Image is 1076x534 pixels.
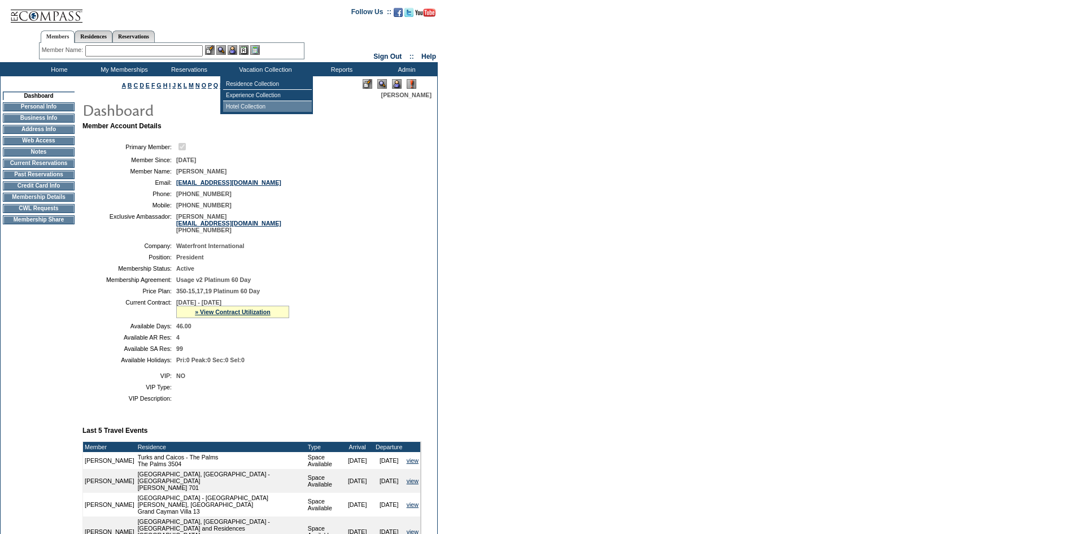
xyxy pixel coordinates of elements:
[404,8,413,17] img: Follow us on Twitter
[195,309,271,315] a: » View Contract Utilization
[87,254,172,261] td: Position:
[3,204,75,213] td: CWL Requests
[176,357,245,363] span: Pri:0 Peak:0 Sec:0 Sel:0
[394,8,403,17] img: Become our fan on Facebook
[122,82,126,89] a: A
[392,79,402,89] img: Impersonate
[75,31,112,42] a: Residences
[146,82,150,89] a: E
[3,181,75,190] td: Credit Card Info
[87,372,172,379] td: VIP:
[176,288,260,294] span: 350-15,17,19 Platinum 60 Day
[176,179,281,186] a: [EMAIL_ADDRESS][DOMAIN_NAME]
[176,157,196,163] span: [DATE]
[87,345,172,352] td: Available SA Res:
[3,102,75,111] td: Personal Info
[3,136,75,145] td: Web Access
[223,90,312,101] td: Experience Collection
[306,493,342,516] td: Space Available
[136,442,306,452] td: Residence
[342,493,373,516] td: [DATE]
[205,45,215,55] img: b_edit.gif
[176,202,232,209] span: [PHONE_NUMBER]
[228,45,237,55] img: Impersonate
[373,493,405,516] td: [DATE]
[82,98,308,121] img: pgTtlDashboard.gif
[163,82,168,89] a: H
[176,345,183,352] span: 99
[373,452,405,469] td: [DATE]
[87,242,172,249] td: Company:
[373,53,402,60] a: Sign Out
[176,213,281,233] span: [PERSON_NAME] [PHONE_NUMBER]
[151,82,155,89] a: F
[176,242,244,249] span: Waterfront International
[3,92,75,100] td: Dashboard
[189,82,194,89] a: M
[214,82,218,89] a: Q
[363,79,372,89] img: Edit Mode
[306,452,342,469] td: Space Available
[87,357,172,363] td: Available Holidays:
[415,8,435,17] img: Subscribe to our YouTube Channel
[3,215,75,224] td: Membership Share
[407,79,416,89] img: Log Concern/Member Elevation
[184,82,187,89] a: L
[82,122,162,130] b: Member Account Details
[208,82,212,89] a: P
[156,82,161,89] a: G
[342,442,373,452] td: Arrival
[176,299,221,306] span: [DATE] - [DATE]
[381,92,432,98] span: [PERSON_NAME]
[306,469,342,493] td: Space Available
[176,334,180,341] span: 4
[83,452,136,469] td: [PERSON_NAME]
[87,323,172,329] td: Available Days:
[140,82,144,89] a: D
[3,193,75,202] td: Membership Details
[136,469,306,493] td: [GEOGRAPHIC_DATA], [GEOGRAPHIC_DATA] - [GEOGRAPHIC_DATA] [PERSON_NAME] 701
[133,82,138,89] a: C
[373,62,438,76] td: Admin
[342,469,373,493] td: [DATE]
[421,53,436,60] a: Help
[306,442,342,452] td: Type
[87,384,172,390] td: VIP Type:
[87,334,172,341] td: Available AR Res:
[373,469,405,493] td: [DATE]
[176,254,204,261] span: President
[41,31,75,43] a: Members
[112,31,155,42] a: Reservations
[87,276,172,283] td: Membership Agreement:
[220,62,308,76] td: Vacation Collection
[223,79,312,90] td: Residence Collection
[90,62,155,76] td: My Memberships
[87,141,172,152] td: Primary Member:
[169,82,171,89] a: I
[25,62,90,76] td: Home
[82,427,147,435] b: Last 5 Travel Events
[172,82,176,89] a: J
[202,82,206,89] a: O
[136,493,306,516] td: [GEOGRAPHIC_DATA] - [GEOGRAPHIC_DATA][PERSON_NAME], [GEOGRAPHIC_DATA] Grand Cayman Villa 13
[216,45,226,55] img: View
[83,442,136,452] td: Member
[3,114,75,123] td: Business Info
[410,53,414,60] span: ::
[3,125,75,134] td: Address Info
[373,442,405,452] td: Departure
[83,493,136,516] td: [PERSON_NAME]
[87,168,172,175] td: Member Name:
[87,265,172,272] td: Membership Status:
[308,62,373,76] td: Reports
[415,11,435,18] a: Subscribe to our YouTube Channel
[42,45,85,55] div: Member Name:
[195,82,200,89] a: N
[239,45,249,55] img: Reservations
[394,11,403,18] a: Become our fan on Facebook
[155,62,220,76] td: Reservations
[250,45,260,55] img: b_calculator.gif
[351,7,391,20] td: Follow Us ::
[87,299,172,318] td: Current Contract:
[342,452,373,469] td: [DATE]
